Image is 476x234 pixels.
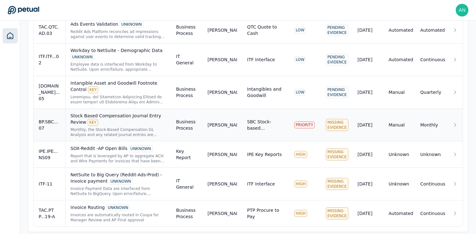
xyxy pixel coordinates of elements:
[171,17,202,43] td: Business Process
[415,43,447,76] td: Continuous
[171,109,202,141] td: Business Process
[71,113,166,126] div: Stock Based Compensation Journal Entry Review
[207,151,237,158] div: [PERSON_NAME]
[39,24,60,36] div: TAC.QTC.AD.03
[294,210,307,217] div: HIGH
[326,54,348,66] div: Pending Evidence
[71,47,166,61] div: Workday to NetSuite - Demographic Data
[384,200,415,227] td: Automated
[384,168,415,200] td: Unknown
[358,210,378,217] div: [DATE]
[294,180,307,187] div: HIGH
[326,24,348,36] div: Pending Evidence
[294,27,306,34] div: LOW
[384,109,415,141] td: Manual
[106,204,130,211] div: UNKNOWN
[171,200,202,227] td: Business Process
[71,94,166,105] div: Quarterly, the Functional Accounting Manager or above reviews the Intangible Asset and Goodwill f...
[71,127,166,137] div: Monthly, the Stock-Based Compensation GL Analysis and any related journal entries are prepared by...
[207,122,237,128] div: [PERSON_NAME]
[88,86,98,93] div: KEY
[358,27,378,33] div: [DATE]
[247,24,284,36] div: QTC Quote to Cash
[3,28,18,43] a: Dashboard
[415,109,447,141] td: Monthly
[71,29,166,39] div: Reddit Ads Platform reconciles ad impressions against user events to determine valid tracking eve...
[8,6,39,15] a: Go to Dashboard
[384,43,415,76] td: Automated
[358,181,378,187] div: [DATE]
[415,168,447,200] td: Continuous
[326,207,348,219] div: Missing Evidence
[247,181,275,187] div: ITF Interface
[39,83,60,102] div: [DOMAIN_NAME]...05
[71,153,166,164] div: Report that is leveraged by AP to aggregate ACH and Wire Payments for invoices that have been app...
[358,89,378,95] div: [DATE]
[120,21,143,28] div: UNKNOWN
[171,168,202,200] td: IT General
[171,43,202,76] td: IT General
[294,56,306,63] div: LOW
[71,172,166,185] div: NetSuite to Big Query (Reddit-Ads-Prod) - Invoice payment
[247,151,282,158] div: IPE Key Reports
[358,56,378,63] div: [DATE]
[358,122,378,128] div: [DATE]
[207,56,237,63] div: [PERSON_NAME]
[207,210,237,217] div: [PERSON_NAME]
[294,121,315,128] div: PRIORITY
[384,17,415,43] td: Automated
[326,148,348,160] div: Missing Evidence
[71,54,94,61] div: UNKNOWN
[415,76,447,109] td: Quarterly
[326,119,348,131] div: Missing Evidence
[207,27,237,33] div: [PERSON_NAME]
[384,141,415,168] td: Unknown
[39,119,60,131] div: BP.SBC...07
[88,119,98,126] div: KEY
[71,80,166,93] div: Intangible Asset and Goodwill Footnote Control
[71,21,166,28] div: Ads Events Validation
[247,119,284,131] div: SBC Stock-based Compensation
[171,76,202,109] td: Business Process
[71,186,166,196] div: Invoice Payment Data are interfaced from NetSuite to BigQuery. Upon error/failure, appropriate pe...
[39,148,60,161] div: IPE.IPE...NS09
[39,181,60,187] div: ITF-11
[294,151,307,158] div: HIGH
[171,141,202,168] td: Key Report
[247,86,284,99] div: Intangibles and Goodwill
[326,178,348,190] div: Missing Evidence
[129,145,153,152] div: UNKNOWN
[71,204,166,211] div: Invoice Routing
[39,53,60,66] div: ITF.ITF...02
[247,56,275,63] div: ITF Interface
[71,212,166,223] div: Invoices are automatically routed in Coupa for Manager Review and AP Final approval
[294,89,306,96] div: LOW
[415,200,447,227] td: Continuous
[415,17,447,43] td: Automated
[358,151,378,158] div: [DATE]
[109,178,133,185] div: UNKNOWN
[71,62,166,72] div: Employee data is interfaced from Workday to NetSuite. Upon error/failure, appropriate personnel i...
[207,181,237,187] div: [PERSON_NAME]
[39,207,60,220] div: TAC.PTP...19-A
[207,89,237,95] div: [PERSON_NAME]
[247,207,284,220] div: PTP Procure to Pay
[384,76,415,109] td: Manual
[326,86,348,98] div: Pending Evidence
[456,4,468,16] img: andrew.meyers@reddit.com
[71,145,166,152] div: SOX-Reddit -AP Open Bills
[415,141,447,168] td: Unknown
